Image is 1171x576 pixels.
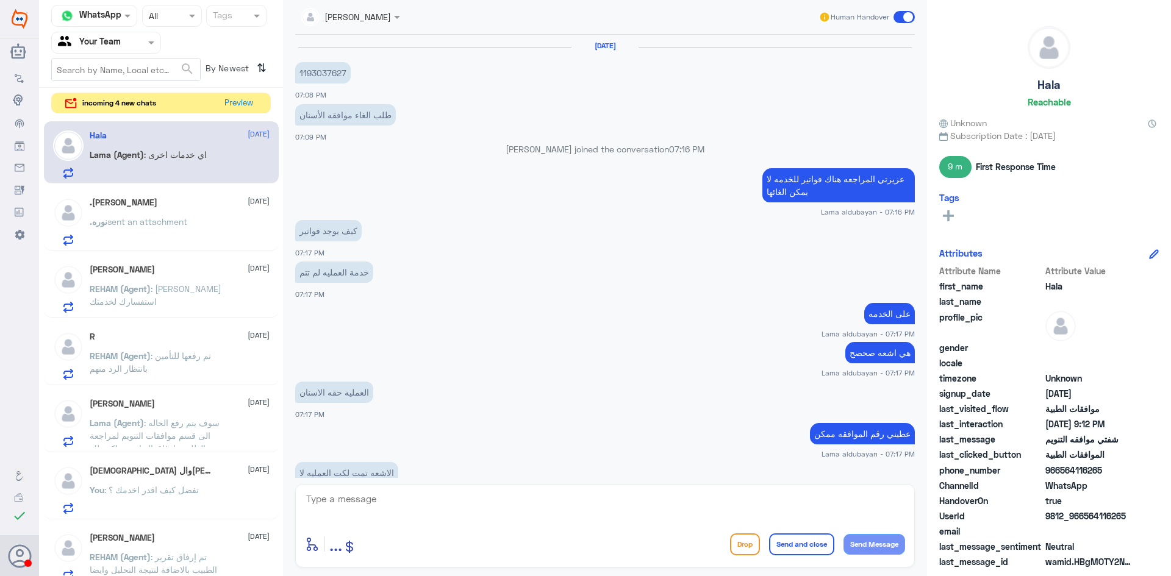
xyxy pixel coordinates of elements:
[90,130,107,141] h5: Hala
[90,350,211,374] span: : تم رفعها للتأمين بانتظار الرد منهم
[1045,540,1134,553] span: 0
[180,59,195,79] button: search
[219,93,258,113] button: Preview
[939,311,1043,339] span: profile_pic
[295,290,324,298] span: 07:17 PM
[1045,555,1134,568] span: wamid.HBgMOTY2NTY0MTE2MjY1FQIAEhggQUFERTk5OTIwRkVENkEzQkI1NzNDOUQ4OTZFNzI0NUUA
[90,418,144,428] span: Lama (Agent)
[939,433,1043,446] span: last_message
[939,341,1043,354] span: gender
[90,149,144,160] span: Lama (Agent)
[295,104,396,126] p: 13/8/2025, 7:09 PM
[939,116,987,129] span: Unknown
[1037,78,1061,92] h5: Hala
[248,129,270,140] span: [DATE]
[939,418,1043,430] span: last_interaction
[976,160,1056,173] span: First Response Time
[939,540,1043,553] span: last_message_sentiment
[939,372,1043,385] span: timezone
[822,329,915,339] span: Lama aldubayan - 07:17 PM
[295,62,351,84] p: 13/8/2025, 7:08 PM
[831,12,889,23] span: Human Handover
[295,382,373,403] p: 13/8/2025, 7:17 PM
[939,448,1043,461] span: last_clicked_button
[822,368,915,378] span: Lama aldubayan - 07:17 PM
[248,531,270,542] span: [DATE]
[939,479,1043,492] span: ChannelId
[90,466,216,476] h5: سبحان الله والحمد الله
[730,533,760,555] button: Drop
[1045,448,1134,461] span: الموافقات الطبية
[769,533,834,555] button: Send and close
[90,418,220,466] span: : سوف يتم رفع الحاله الى قسم موافقات التنويم لمراجعة الطلب وارفاق التقارير شاكره لك انتظارك
[90,533,155,543] h5: Sara Alghannam
[939,525,1043,538] span: email
[248,263,270,274] span: [DATE]
[939,129,1159,142] span: Subscription Date : [DATE]
[1028,27,1070,68] img: defaultAdmin.png
[939,555,1043,568] span: last_message_id
[53,399,84,429] img: defaultAdmin.png
[90,265,155,275] h5: Ibrahim A Abdalla
[939,156,972,178] span: 9 m
[329,530,342,558] button: ...
[58,7,76,25] img: whatsapp.png
[843,534,905,555] button: Send Message
[295,143,915,155] p: [PERSON_NAME] joined the conversation
[90,350,151,361] span: REHAM (Agent)
[8,544,31,567] button: Avatar
[821,207,915,217] span: Lama aldubayan - 07:16 PM
[571,41,639,50] h6: [DATE]
[1045,265,1134,277] span: Attribute Value
[107,216,187,227] span: sent an attachment
[248,330,270,341] span: [DATE]
[248,196,270,207] span: [DATE]
[1045,387,1134,400] span: 2025-08-13T16:07:35.069Z
[939,387,1043,400] span: signup_date
[939,280,1043,293] span: first_name
[180,62,195,76] span: search
[90,332,95,342] h5: R
[201,58,252,82] span: By Newest
[939,357,1043,369] span: locale
[248,464,270,475] span: [DATE]
[295,410,324,418] span: 07:17 PM
[104,485,199,495] span: : تفضل كيف اقدر اخدمك ؟
[53,466,84,496] img: defaultAdmin.png
[12,9,27,29] img: Widebot Logo
[295,220,362,241] p: 13/8/2025, 7:17 PM
[939,402,1043,415] span: last_visited_flow
[295,249,324,257] span: 07:17 PM
[1045,280,1134,293] span: Hala
[939,247,983,258] h6: Attributes
[845,342,915,363] p: 13/8/2025, 7:17 PM
[295,133,326,141] span: 07:09 PM
[669,144,704,154] span: 07:16 PM
[12,508,27,523] i: check
[939,265,1043,277] span: Attribute Name
[53,197,84,228] img: defaultAdmin.png
[1045,433,1134,446] span: شفتي موافقه التنويم
[822,449,915,459] span: Lama aldubayan - 07:17 PM
[810,423,915,444] p: 13/8/2025, 7:17 PM
[53,332,84,362] img: defaultAdmin.png
[82,98,156,108] span: incoming 4 new chats
[90,485,104,495] span: You
[939,494,1043,507] span: HandoverOn
[90,197,157,208] h5: .نوره العتيبي
[53,130,84,161] img: defaultAdmin.png
[295,462,398,483] p: 13/8/2025, 7:17 PM
[90,283,221,307] span: : [PERSON_NAME] استفسارك لخدمتك
[90,399,155,409] h5: Hossam Eljbaly
[1045,341,1134,354] span: null
[1045,372,1134,385] span: Unknown
[58,34,76,52] img: yourTeam.svg
[1045,510,1134,522] span: 9812_966564116265
[939,295,1043,308] span: last_name
[90,552,151,562] span: REHAM (Agent)
[1045,479,1134,492] span: 2
[295,261,373,283] p: 13/8/2025, 7:17 PM
[1028,96,1071,107] h6: Reachable
[1045,402,1134,415] span: موافقات الطبية
[90,216,107,227] span: .نوره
